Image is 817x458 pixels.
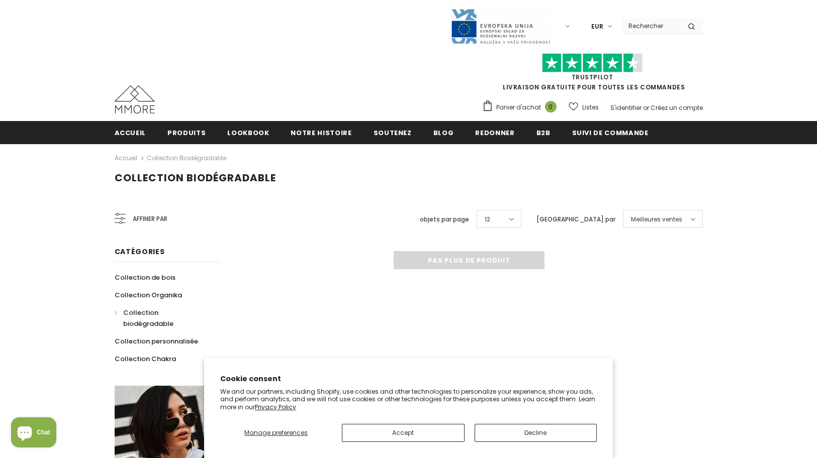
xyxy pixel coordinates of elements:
label: [GEOGRAPHIC_DATA] par [536,214,615,224]
span: Meilleures ventes [631,214,682,224]
a: Collection Chakra [115,350,176,368]
a: Privacy Policy [255,403,296,411]
inbox-online-store-chat: Shopify online store chat [8,417,59,450]
button: Decline [475,424,597,442]
span: Collection biodégradable [115,171,276,185]
button: Manage preferences [220,424,332,442]
span: Suivi de commande [572,128,649,138]
a: Créez un compte [651,103,703,112]
span: LIVRAISON GRATUITE POUR TOUTES LES COMMANDES [482,58,703,91]
span: Lookbook [227,128,269,138]
a: Blog [433,121,454,144]
span: Manage preferences [244,428,308,437]
span: Accueil [115,128,146,138]
span: Produits [167,128,206,138]
a: soutenez [374,121,412,144]
a: Collection Organika [115,286,182,304]
img: Javni Razpis [450,8,551,45]
a: TrustPilot [572,73,613,81]
a: Listes [569,98,599,116]
span: Collection Organika [115,290,182,300]
span: 12 [485,214,490,224]
a: Notre histoire [291,121,351,144]
span: Affiner par [133,213,167,224]
span: or [643,103,649,112]
p: We and our partners, including Shopify, use cookies and other technologies to personalize your ex... [220,388,597,411]
span: Blog [433,128,454,138]
span: Collection personnalisée [115,336,198,346]
a: Produits [167,121,206,144]
h2: Cookie consent [220,374,597,384]
img: Faites confiance aux étoiles pilotes [542,53,643,73]
label: objets par page [420,214,469,224]
img: Cas MMORE [115,85,155,113]
a: Collection de bois [115,269,175,286]
a: Lookbook [227,121,269,144]
a: Accueil [115,121,146,144]
a: Redonner [475,121,514,144]
span: Notre histoire [291,128,351,138]
span: Collection biodégradable [123,308,173,328]
button: Accept [342,424,464,442]
a: Suivi de commande [572,121,649,144]
span: Panier d'achat [496,102,541,112]
span: 0 [545,101,557,112]
a: Panier d'achat 0 [482,100,562,115]
a: Collection biodégradable [115,304,209,332]
span: Redonner [475,128,514,138]
span: EUR [591,22,603,32]
span: Listes [582,102,599,112]
span: Collection Chakra [115,354,176,364]
a: Javni Razpis [450,22,551,30]
a: Accueil [115,152,137,164]
input: Search Site [622,19,680,33]
span: Catégories [115,247,165,257]
span: soutenez [374,128,412,138]
a: Collection biodégradable [147,154,226,162]
span: Collection de bois [115,273,175,282]
span: B2B [536,128,551,138]
a: Collection personnalisée [115,332,198,350]
a: S'identifier [610,103,642,112]
a: B2B [536,121,551,144]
